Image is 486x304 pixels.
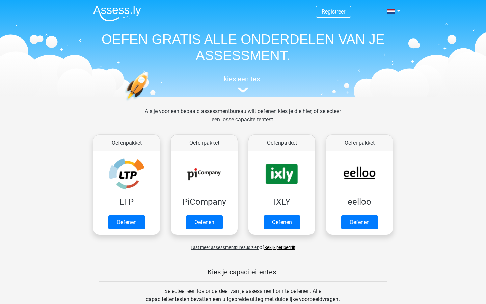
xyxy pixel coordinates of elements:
h1: OEFEN GRATIS ALLE ONDERDELEN VAN JE ASSESSMENT. [88,31,398,64]
a: kies een test [88,75,398,93]
a: Oefenen [186,215,223,229]
div: Als je voor een bepaald assessmentbureau wilt oefenen kies je die hier, of selecteer een losse ca... [139,107,346,132]
a: Oefenen [108,215,145,229]
img: assessment [238,87,248,93]
img: oefenen [125,72,174,133]
span: Laat meer assessmentbureaus zien [191,245,259,250]
h5: kies een test [88,75,398,83]
a: Oefenen [341,215,378,229]
a: Oefenen [264,215,300,229]
h5: Kies je capaciteitentest [99,268,387,276]
a: Bekijk per bedrijf [264,245,295,250]
a: Registreer [322,8,345,15]
div: of [88,238,398,251]
img: Assessly [93,5,141,21]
